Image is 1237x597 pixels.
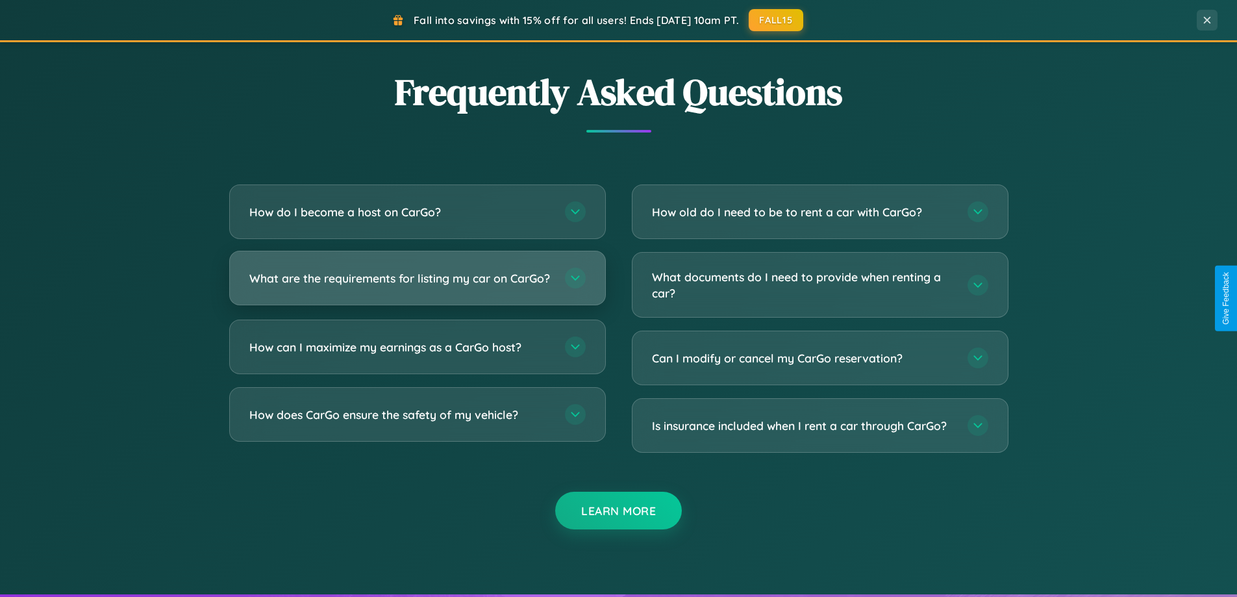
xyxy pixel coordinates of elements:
[652,269,955,301] h3: What documents do I need to provide when renting a car?
[652,204,955,220] h3: How old do I need to be to rent a car with CarGo?
[229,67,1008,117] h2: Frequently Asked Questions
[249,204,552,220] h3: How do I become a host on CarGo?
[652,418,955,434] h3: Is insurance included when I rent a car through CarGo?
[749,9,803,31] button: FALL15
[555,492,682,529] button: Learn More
[249,339,552,355] h3: How can I maximize my earnings as a CarGo host?
[652,350,955,366] h3: Can I modify or cancel my CarGo reservation?
[249,270,552,286] h3: What are the requirements for listing my car on CarGo?
[1221,272,1231,325] div: Give Feedback
[414,14,739,27] span: Fall into savings with 15% off for all users! Ends [DATE] 10am PT.
[249,407,552,423] h3: How does CarGo ensure the safety of my vehicle?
